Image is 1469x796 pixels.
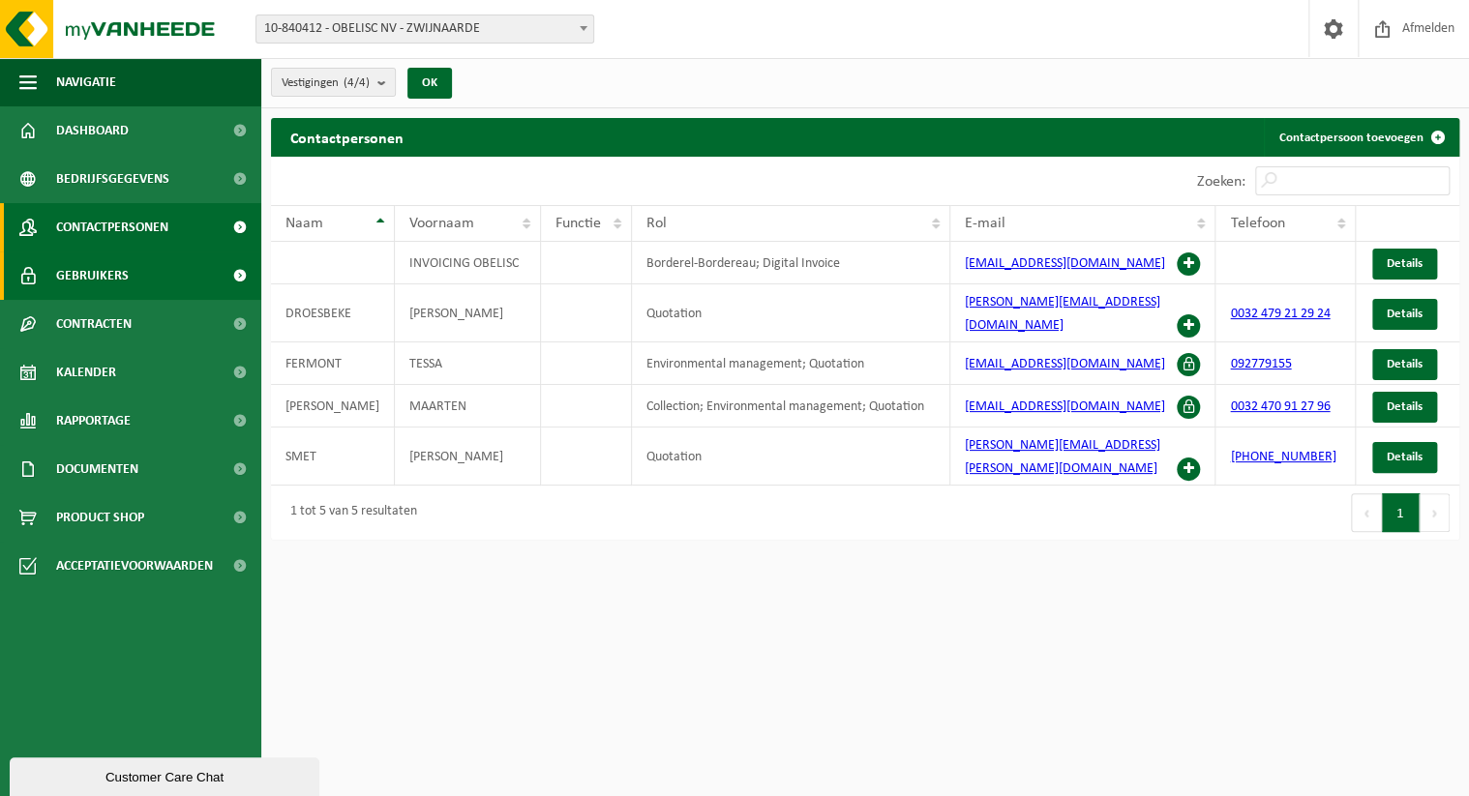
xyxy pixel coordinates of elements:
[56,300,132,348] span: Contracten
[56,348,116,397] span: Kalender
[56,542,213,590] span: Acceptatievoorwaarden
[1420,493,1450,532] button: Next
[395,342,541,385] td: TESSA
[632,385,950,427] td: Collection; Environmental management; Quotation
[255,15,594,44] span: 10-840412 - OBELISC NV - ZWIJNAARDE
[1230,307,1330,321] a: 0032 479 21 29 24
[646,216,667,231] span: Rol
[56,397,131,445] span: Rapportage
[56,203,168,251] span: Contactpersonen
[1387,451,1423,463] span: Details
[1264,118,1457,157] a: Contactpersoon toevoegen
[271,385,395,427] td: [PERSON_NAME]
[965,256,1165,271] a: [EMAIL_ADDRESS][DOMAIN_NAME]
[1372,392,1437,423] a: Details
[271,118,423,156] h2: Contactpersonen
[271,68,396,97] button: Vestigingen(4/4)
[555,216,601,231] span: Functie
[1351,493,1382,532] button: Previous
[409,216,474,231] span: Voornaam
[632,427,950,486] td: Quotation
[282,69,370,98] span: Vestigingen
[1382,493,1420,532] button: 1
[56,251,129,300] span: Gebruikers
[271,342,395,385] td: FERMONT
[1197,174,1245,190] label: Zoeken:
[407,68,452,99] button: OK
[1230,357,1291,371] a: 092779155
[344,76,370,89] count: (4/4)
[281,495,417,530] div: 1 tot 5 van 5 resultaten
[271,284,395,342] td: DROESBEKE
[1230,216,1284,231] span: Telefoon
[395,427,541,486] td: [PERSON_NAME]
[632,284,950,342] td: Quotation
[256,15,593,43] span: 10-840412 - OBELISC NV - ZWIJNAARDE
[1372,299,1437,330] a: Details
[965,438,1160,476] a: [PERSON_NAME][EMAIL_ADDRESS][PERSON_NAME][DOMAIN_NAME]
[395,242,541,284] td: INVOICING OBELISC
[56,58,116,106] span: Navigatie
[965,216,1005,231] span: E-mail
[56,493,144,542] span: Product Shop
[1387,257,1423,270] span: Details
[1372,249,1437,280] a: Details
[1372,442,1437,473] a: Details
[1372,349,1437,380] a: Details
[56,106,129,155] span: Dashboard
[10,753,323,796] iframe: chat widget
[965,399,1165,414] a: [EMAIL_ADDRESS][DOMAIN_NAME]
[1230,399,1330,414] a: 0032 470 91 27 96
[56,155,169,203] span: Bedrijfsgegevens
[1387,358,1423,370] span: Details
[1387,400,1423,413] span: Details
[965,357,1165,371] a: [EMAIL_ADDRESS][DOMAIN_NAME]
[965,295,1160,333] a: [PERSON_NAME][EMAIL_ADDRESS][DOMAIN_NAME]
[395,284,541,342] td: [PERSON_NAME]
[395,385,541,427] td: MAARTEN
[1230,450,1335,464] a: [PHONE_NUMBER]
[632,242,950,284] td: Borderel-Bordereau; Digital Invoice
[56,445,138,493] span: Documenten
[632,342,950,385] td: Environmental management; Quotation
[1387,308,1423,320] span: Details
[285,216,323,231] span: Naam
[271,427,395,486] td: SMET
